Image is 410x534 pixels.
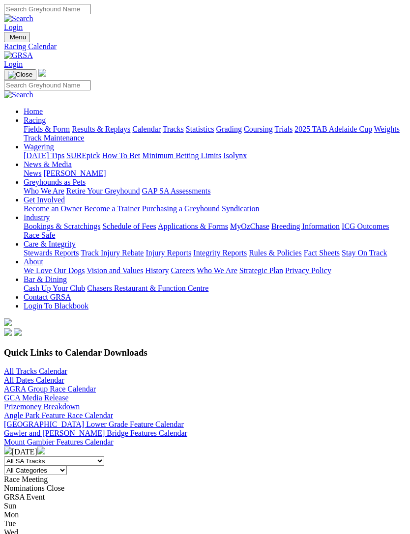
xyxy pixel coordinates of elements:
[24,151,406,160] div: Wagering
[24,266,85,275] a: We Love Our Dogs
[142,187,211,195] a: GAP SA Assessments
[84,204,140,213] a: Become a Trainer
[274,125,293,133] a: Trials
[24,196,65,204] a: Get Involved
[146,249,191,257] a: Injury Reports
[24,169,406,178] div: News & Media
[239,266,283,275] a: Strategic Plan
[4,23,23,31] a: Login
[374,125,400,133] a: Weights
[4,318,12,326] img: logo-grsa-white.png
[4,502,406,510] div: Sun
[4,60,23,68] a: Login
[38,69,46,77] img: logo-grsa-white.png
[145,266,169,275] a: History
[4,80,91,90] input: Search
[4,438,114,446] a: Mount Gambier Features Calendar
[4,510,406,519] div: Mon
[132,125,161,133] a: Calendar
[14,328,22,336] img: twitter.svg
[171,266,195,275] a: Careers
[142,151,221,160] a: Minimum Betting Limits
[4,447,406,456] div: [DATE]
[342,222,389,230] a: ICG Outcomes
[24,231,55,239] a: Race Safe
[4,347,406,358] h3: Quick Links to Calendar Downloads
[4,367,67,375] a: All Tracks Calendar
[158,222,228,230] a: Applications & Forms
[24,187,64,195] a: Who We Are
[342,249,387,257] a: Stay On Track
[87,284,208,292] a: Chasers Restaurant & Function Centre
[24,284,85,292] a: Cash Up Your Club
[4,429,187,437] a: Gawler and [PERSON_NAME] Bridge Features Calendar
[102,151,141,160] a: How To Bet
[4,385,96,393] a: AGRA Group Race Calendar
[197,266,237,275] a: Who We Are
[8,71,32,79] img: Close
[4,519,406,528] div: Tue
[244,125,273,133] a: Coursing
[24,293,71,301] a: Contact GRSA
[66,151,100,160] a: SUREpick
[4,4,91,14] input: Search
[102,222,156,230] a: Schedule of Fees
[4,376,64,384] a: All Dates Calendar
[24,257,43,266] a: About
[223,151,247,160] a: Isolynx
[24,249,406,257] div: Care & Integrity
[24,302,88,310] a: Login To Blackbook
[216,125,242,133] a: Grading
[24,275,67,283] a: Bar & Dining
[249,249,302,257] a: Rules & Policies
[24,160,72,169] a: News & Media
[24,222,100,230] a: Bookings & Scratchings
[24,204,82,213] a: Become an Owner
[4,51,33,60] img: GRSA
[4,484,406,493] div: Nominations Close
[4,42,406,51] div: Racing Calendar
[4,14,33,23] img: Search
[81,249,144,257] a: Track Injury Rebate
[24,151,64,160] a: [DATE] Tips
[24,249,79,257] a: Stewards Reports
[24,142,54,151] a: Wagering
[24,107,43,115] a: Home
[24,125,406,142] div: Racing
[142,204,220,213] a: Purchasing a Greyhound
[4,69,36,80] button: Toggle navigation
[66,187,140,195] a: Retire Your Greyhound
[193,249,247,257] a: Integrity Reports
[24,187,406,196] div: Greyhounds as Pets
[4,411,113,420] a: Angle Park Feature Race Calendar
[43,169,106,177] a: [PERSON_NAME]
[4,493,406,502] div: GRSA Event
[4,447,12,454] img: chevron-left-pager-white.svg
[87,266,143,275] a: Vision and Values
[163,125,184,133] a: Tracks
[24,213,50,222] a: Industry
[4,420,184,428] a: [GEOGRAPHIC_DATA] Lower Grade Feature Calendar
[37,447,45,454] img: chevron-right-pager-white.svg
[304,249,340,257] a: Fact Sheets
[24,240,76,248] a: Care & Integrity
[72,125,130,133] a: Results & Replays
[4,90,33,99] img: Search
[24,222,406,240] div: Industry
[24,125,70,133] a: Fields & Form
[271,222,340,230] a: Breeding Information
[24,116,46,124] a: Racing
[24,134,84,142] a: Track Maintenance
[4,475,406,484] div: Race Meeting
[285,266,331,275] a: Privacy Policy
[4,328,12,336] img: facebook.svg
[186,125,214,133] a: Statistics
[222,204,259,213] a: Syndication
[24,178,86,186] a: Greyhounds as Pets
[294,125,372,133] a: 2025 TAB Adelaide Cup
[24,284,406,293] div: Bar & Dining
[4,393,69,402] a: GCA Media Release
[4,402,80,411] a: Prizemoney Breakdown
[10,33,26,41] span: Menu
[24,204,406,213] div: Get Involved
